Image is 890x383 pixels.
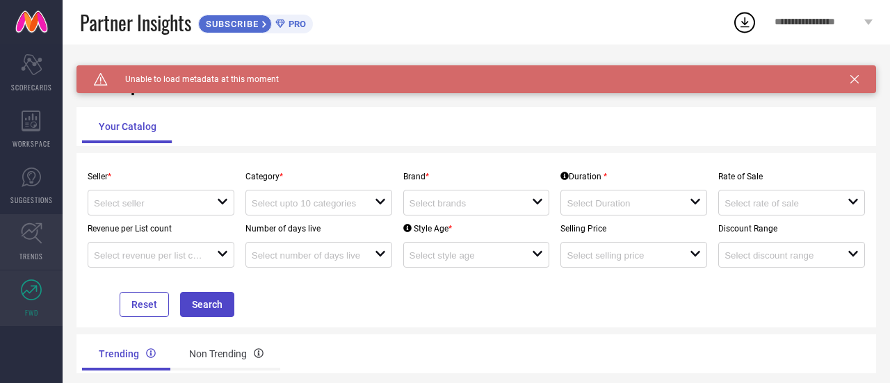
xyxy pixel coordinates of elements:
input: Select seller [94,198,204,209]
input: Select revenue per list count [94,250,204,261]
input: Select brands [410,198,520,209]
div: Style Age [403,224,452,234]
div: Open download list [732,10,757,35]
input: Select discount range [725,250,835,261]
div: Trending [82,337,172,370]
span: Unable to load metadata at this moment [108,74,279,84]
p: Discount Range [718,224,865,234]
p: Revenue per List count [88,224,234,234]
span: SCORECARDS [11,82,52,92]
span: PRO [285,19,306,29]
p: Number of days live [245,224,392,234]
button: Reset [120,292,169,317]
p: Brand [403,172,550,181]
input: Select selling price [567,250,677,261]
div: Non Trending [172,337,280,370]
span: Partner Insights [80,8,191,37]
button: Search [180,292,234,317]
input: Select number of days live [252,250,362,261]
p: Seller [88,172,234,181]
input: Select style age [410,250,520,261]
p: Selling Price [560,224,707,234]
span: SUBSCRIBE [199,19,262,29]
p: Rate of Sale [718,172,865,181]
input: Select rate of sale [725,198,835,209]
input: Select upto 10 categories [252,198,362,209]
span: TRENDS [19,251,43,261]
p: Category [245,172,392,181]
span: WORKSPACE [13,138,51,149]
div: Duration [560,172,607,181]
span: FWD [25,307,38,318]
input: Select Duration [567,198,677,209]
a: SUBSCRIBEPRO [198,11,313,33]
div: Your Catalog [82,110,173,143]
span: SUGGESTIONS [10,195,53,205]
